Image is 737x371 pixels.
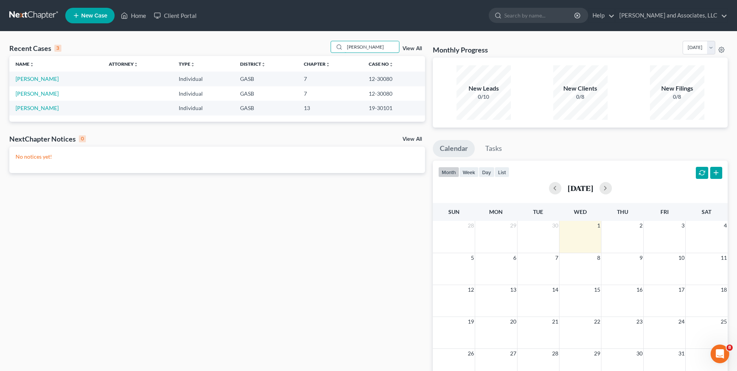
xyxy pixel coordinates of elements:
[17,262,35,268] span: Home
[16,106,130,114] div: We typically reply in a few hours
[234,86,298,101] td: GASB
[345,41,399,52] input: Search by name...
[104,243,155,274] button: Help
[681,221,685,230] span: 3
[9,134,86,143] div: NextChapter Notices
[639,221,643,230] span: 2
[16,90,59,97] a: [PERSON_NAME]
[660,208,669,215] span: Fri
[172,101,233,115] td: Individual
[512,253,517,262] span: 6
[533,208,543,215] span: Tue
[636,285,643,294] span: 16
[16,98,130,106] div: Send us a message
[639,253,643,262] span: 9
[8,91,148,121] div: Send us a messageWe typically reply in a few hours
[470,253,475,262] span: 5
[16,61,34,67] a: Nameunfold_more
[478,140,509,157] a: Tasks
[448,208,460,215] span: Sun
[179,61,195,67] a: Typeunfold_more
[589,9,615,23] a: Help
[81,13,107,19] span: New Case
[16,75,59,82] a: [PERSON_NAME]
[553,84,608,93] div: New Clients
[172,86,233,101] td: Individual
[596,253,601,262] span: 8
[456,93,511,101] div: 0/10
[30,62,34,67] i: unfold_more
[52,243,103,274] button: Messages
[16,201,130,210] div: Amendments
[720,285,728,294] span: 18
[117,9,150,23] a: Home
[551,221,559,230] span: 30
[150,9,200,23] a: Client Portal
[16,132,63,140] span: Search for help
[727,345,733,351] span: 8
[509,221,517,230] span: 29
[11,184,144,198] div: Form Preview Helper
[362,86,425,101] td: 12-30080
[551,285,559,294] span: 14
[467,349,475,358] span: 26
[79,135,86,142] div: 0
[678,253,685,262] span: 10
[702,208,711,215] span: Sat
[9,44,61,53] div: Recent Cases
[106,12,121,28] img: Profile image for Lindsey
[678,349,685,358] span: 31
[298,86,362,101] td: 7
[91,12,106,28] img: Profile image for Emma
[553,93,608,101] div: 0/8
[574,208,587,215] span: Wed
[402,46,422,51] a: View All
[551,349,559,358] span: 28
[190,62,195,67] i: unfold_more
[467,317,475,326] span: 19
[489,208,503,215] span: Mon
[720,317,728,326] span: 25
[261,62,266,67] i: unfold_more
[593,349,601,358] span: 29
[109,61,138,67] a: Attorneyunfold_more
[298,72,362,86] td: 7
[234,72,298,86] td: GASB
[64,262,91,268] span: Messages
[593,285,601,294] span: 15
[234,101,298,115] td: GASB
[615,9,727,23] a: [PERSON_NAME] and Associates, LLC
[459,167,479,177] button: week
[362,72,425,86] td: 12-30080
[402,136,422,142] a: View All
[16,17,61,24] img: logo
[509,349,517,358] span: 27
[479,167,495,177] button: day
[240,61,266,67] a: Districtunfold_more
[389,62,394,67] i: unfold_more
[134,62,138,67] i: unfold_more
[433,140,475,157] a: Calendar
[551,317,559,326] span: 21
[134,12,148,26] div: Close
[636,349,643,358] span: 30
[11,128,144,144] button: Search for help
[16,173,130,181] div: Attorney's Disclosure of Compensation
[172,72,233,86] td: Individual
[568,184,593,192] h2: [DATE]
[636,317,643,326] span: 23
[369,61,394,67] a: Case Nounfold_more
[11,198,144,213] div: Amendments
[123,262,136,268] span: Help
[76,12,92,28] img: Profile image for Sara
[723,221,728,230] span: 4
[54,45,61,52] div: 3
[16,187,130,195] div: Form Preview Helper
[650,84,704,93] div: New Filings
[456,84,511,93] div: New Leads
[650,93,704,101] div: 0/8
[467,285,475,294] span: 12
[720,253,728,262] span: 11
[467,221,475,230] span: 28
[16,105,59,111] a: [PERSON_NAME]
